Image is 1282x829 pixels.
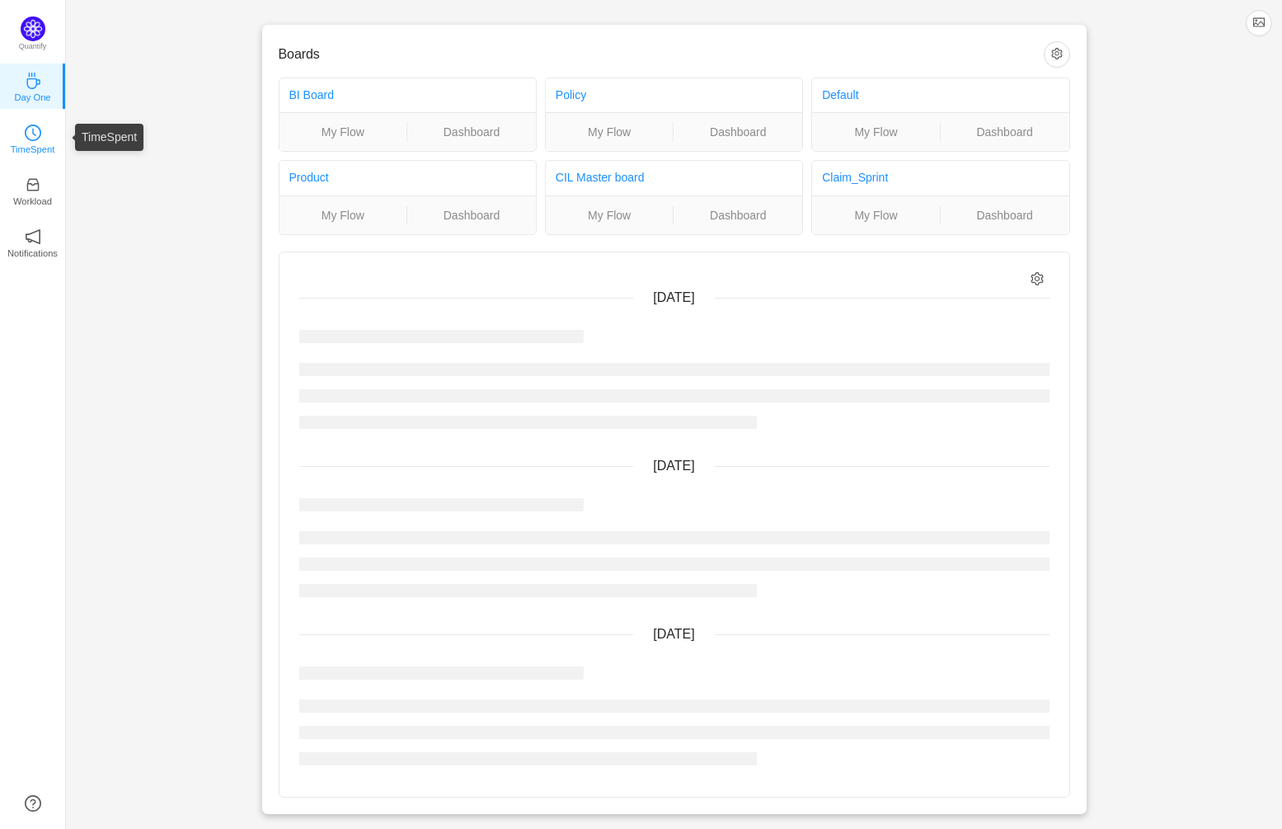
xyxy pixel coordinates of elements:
[25,177,41,193] i: icon: inbox
[11,142,55,157] p: TimeSpent
[822,88,858,101] a: Default
[822,171,888,184] a: Claim_Sprint
[279,206,407,224] a: My Flow
[289,171,329,184] a: Product
[407,206,536,224] a: Dashboard
[25,78,41,94] a: icon: coffeeDay One
[25,181,41,198] a: icon: inboxWorkload
[653,459,694,473] span: [DATE]
[25,233,41,250] a: icon: notificationNotifications
[1246,10,1272,36] button: icon: picture
[14,90,50,105] p: Day One
[812,123,940,141] a: My Flow
[653,290,694,304] span: [DATE]
[674,206,802,224] a: Dashboard
[279,123,407,141] a: My Flow
[25,73,41,89] i: icon: coffee
[25,228,41,245] i: icon: notification
[546,123,674,141] a: My Flow
[653,627,694,641] span: [DATE]
[279,46,1044,63] h3: Boards
[7,246,58,261] p: Notifications
[1031,272,1045,286] i: icon: setting
[25,125,41,141] i: icon: clock-circle
[556,171,645,184] a: CIL Master board
[13,194,52,209] p: Workload
[25,130,41,146] a: icon: clock-circleTimeSpent
[941,123,1069,141] a: Dashboard
[289,88,334,101] a: BI Board
[21,16,45,41] img: Quantify
[25,795,41,812] a: icon: question-circle
[941,206,1069,224] a: Dashboard
[674,123,802,141] a: Dashboard
[812,206,940,224] a: My Flow
[556,88,586,101] a: Policy
[546,206,674,224] a: My Flow
[407,123,536,141] a: Dashboard
[19,41,47,53] p: Quantify
[1044,41,1070,68] button: icon: setting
